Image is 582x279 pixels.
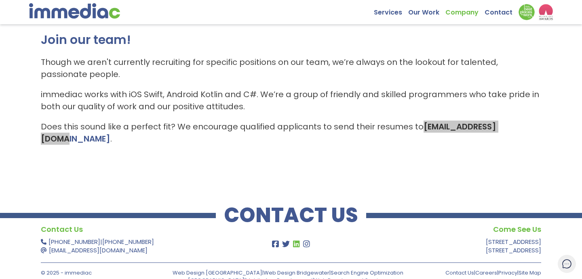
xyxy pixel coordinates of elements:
h2: CONTACT US [216,207,366,223]
p: immediac works with iOS Swift, Android Kotlin and C#. We’re a group of friendly and skilled progr... [41,88,541,112]
h4: Come See Us [339,223,541,235]
a: Privacy [498,269,517,277]
img: logo2_wea_nobg.webp [539,4,553,20]
a: [PHONE_NUMBER] [48,237,100,246]
p: Though we aren't currently recruiting for specific positions on our team, we’re always on the loo... [41,56,541,80]
h2: Join our team! [41,32,541,48]
a: Careers [475,269,497,277]
a: Contact Us [445,269,474,277]
a: [STREET_ADDRESS][STREET_ADDRESS] [486,237,541,254]
a: [EMAIL_ADDRESS][DOMAIN_NAME] [49,246,148,254]
a: Our Work [408,4,445,17]
a: [PHONE_NUMBER] [102,237,154,246]
img: Down [519,4,535,20]
a: Web Design Bridgewater [264,269,329,277]
p: © 2025 - immediac [41,269,160,277]
p: | | | [422,269,542,277]
a: Services [374,4,408,17]
a: Company [445,4,485,17]
a: Web Design [GEOGRAPHIC_DATA] [173,269,262,277]
p: | [41,237,243,254]
a: Site Map [519,269,541,277]
h4: Contact Us [41,223,243,235]
a: Contact [485,4,519,17]
img: immediac [29,3,120,19]
p: Does this sound like a perfect fit? We encourage qualified applicants to send their resumes to . [41,121,541,145]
